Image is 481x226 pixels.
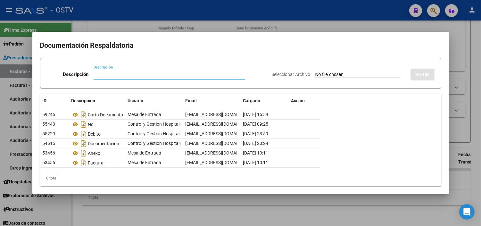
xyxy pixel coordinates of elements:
span: [DATE] 10:11 [243,160,269,165]
span: Email [186,98,197,103]
span: ID [43,98,47,103]
i: Descargar documento [80,119,88,130]
h2: Documentación Respaldatoria [40,39,441,52]
i: Descargar documento [80,129,88,139]
span: [EMAIL_ADDRESS][DOMAIN_NAME] [186,141,257,146]
p: Descripción [63,71,88,78]
span: SUBIR [416,72,429,78]
span: [EMAIL_ADDRESS][DOMAIN_NAME] [186,160,257,165]
datatable-header-cell: Email [183,94,241,108]
div: Factura [71,158,123,168]
span: 59245 [43,112,55,117]
span: [EMAIL_ADDRESS][DOMAIN_NAME] [186,131,257,136]
span: Mesa de Entrada [128,150,162,155]
i: Descargar documento [80,138,88,149]
span: Descripción [71,98,95,103]
datatable-header-cell: Accion [289,94,321,108]
span: 53456 [43,150,55,155]
div: Documentacion [71,138,123,149]
div: 6 total [40,170,441,186]
span: Cargado [243,98,261,103]
i: Descargar documento [80,148,88,158]
div: Nc [71,119,123,130]
div: Carta Documento [71,110,123,120]
span: [DATE] 20:24 [243,141,269,146]
span: 55440 [43,121,55,127]
span: Mesa de Entrada [128,112,162,117]
div: Open Intercom Messenger [459,204,475,220]
span: [EMAIL_ADDRESS][DOMAIN_NAME] [186,150,257,155]
span: Mesa de Entrada [128,160,162,165]
span: [EMAIL_ADDRESS][DOMAIN_NAME] [186,112,257,117]
span: Control y Gestion Hospitales Públicos (OSTV) [128,131,218,136]
span: Control y Gestion Hospitales Públicos (OSTV) [128,121,218,127]
button: SUBIR [411,69,435,80]
span: Usuario [128,98,144,103]
span: 53455 [43,160,55,165]
span: [EMAIL_ADDRESS][DOMAIN_NAME] [186,121,257,127]
div: Debito [71,129,123,139]
span: [DATE] 15:59 [243,112,269,117]
datatable-header-cell: Descripción [69,94,125,108]
span: Seleccionar Archivo [272,72,311,77]
div: Anexo [71,148,123,158]
datatable-header-cell: Cargado [241,94,289,108]
span: Accion [291,98,305,103]
span: Control y Gestion Hospitales Públicos (OSTV) [128,141,218,146]
datatable-header-cell: ID [40,94,69,108]
span: [DATE] 09:25 [243,121,269,127]
span: 54615 [43,141,55,146]
datatable-header-cell: Usuario [125,94,183,108]
span: [DATE] 10:11 [243,150,269,155]
span: [DATE] 23:59 [243,131,269,136]
i: Descargar documento [80,110,88,120]
span: 55229 [43,131,55,136]
i: Descargar documento [80,158,88,168]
